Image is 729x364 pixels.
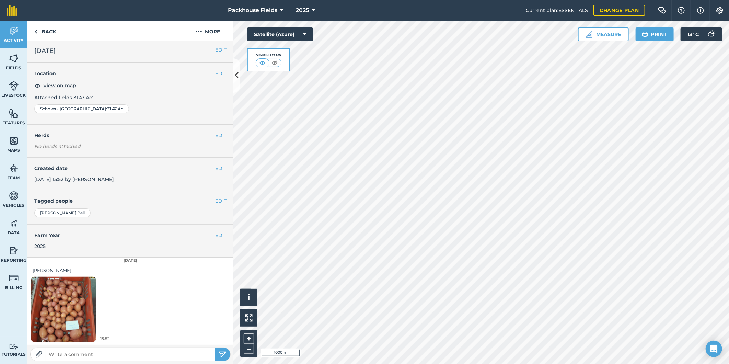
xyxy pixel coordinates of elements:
[526,7,588,14] span: Current plan : ESSENTIALS
[270,59,279,66] img: svg+xml;base64,PHN2ZyB4bWxucz0iaHR0cDovL3d3dy53My5vcmcvMjAwMC9zdmciIHdpZHRoPSI1MCIgaGVpZ2h0PSI0MC...
[34,143,233,150] em: No herds attached
[687,27,699,41] span: 13 ° C
[9,218,19,228] img: svg+xml;base64,PD94bWwgdmVyc2lvbj0iMS4wIiBlbmNvZGluZz0idXRmLTgiPz4KPCEtLSBHZW5lcmF0b3I6IEFkb2JlIE...
[248,293,250,302] span: i
[9,343,19,350] img: svg+xml;base64,PD94bWwgdmVyc2lvbj0iMS4wIiBlbmNvZGluZz0idXRmLTgiPz4KPCEtLSBHZW5lcmF0b3I6IEFkb2JlIE...
[100,335,110,342] span: 15:52
[40,106,106,112] span: Scholes - [GEOGRAPHIC_DATA]
[9,108,19,118] img: svg+xml;base64,PHN2ZyB4bWxucz0iaHR0cDovL3d3dy53My5vcmcvMjAwMC9zdmciIHdpZHRoPSI1NiIgaGVpZ2h0PSI2MC...
[195,27,202,36] img: svg+xml;base64,PHN2ZyB4bWxucz0iaHR0cDovL3d3dy53My5vcmcvMjAwMC9zdmciIHdpZHRoPSIyMCIgaGVpZ2h0PSIyNC...
[215,46,227,54] button: EDIT
[34,94,227,101] p: Attached fields 31.47 Ac :
[33,267,228,274] div: [PERSON_NAME]
[9,246,19,256] img: svg+xml;base64,PD94bWwgdmVyc2lvbj0iMS4wIiBlbmNvZGluZz0idXRmLTgiPz4KPCEtLSBHZW5lcmF0b3I6IEFkb2JlIE...
[578,27,629,41] button: Measure
[215,231,227,239] button: EDIT
[106,106,123,112] span: : 31.47 Ac
[9,136,19,146] img: svg+xml;base64,PHN2ZyB4bWxucz0iaHR0cDovL3d3dy53My5vcmcvMjAwMC9zdmciIHdpZHRoPSI1NiIgaGVpZ2h0PSI2MC...
[34,81,40,90] img: svg+xml;base64,PHN2ZyB4bWxucz0iaHR0cDovL3d3dy53My5vcmcvMjAwMC9zdmciIHdpZHRoPSIxOCIgaGVpZ2h0PSIyNC...
[34,27,37,36] img: svg+xml;base64,PHN2ZyB4bWxucz0iaHR0cDovL3d3dy53My5vcmcvMjAwMC9zdmciIHdpZHRoPSI5IiBoZWlnaHQ9IjI0Ii...
[256,52,282,58] div: Visibility: On
[642,30,648,38] img: svg+xml;base64,PHN2ZyB4bWxucz0iaHR0cDovL3d3dy53My5vcmcvMjAwMC9zdmciIHdpZHRoPSIxOSIgaGVpZ2h0PSIyNC...
[247,27,313,41] button: Satellite (Azure)
[27,258,233,264] div: [DATE]
[296,6,309,14] span: 2025
[658,7,666,14] img: Two speech bubbles overlapping with the left bubble in the forefront
[9,26,19,36] img: svg+xml;base64,PD94bWwgdmVyc2lvbj0iMS4wIiBlbmNvZGluZz0idXRmLTgiPz4KPCEtLSBHZW5lcmF0b3I6IEFkb2JlIE...
[215,164,227,172] button: EDIT
[244,333,254,344] button: +
[34,70,227,77] h4: Location
[34,208,91,217] div: [PERSON_NAME] Bell
[215,70,227,77] button: EDIT
[240,289,257,306] button: i
[681,27,722,41] button: 13 °C
[218,350,227,359] img: svg+xml;base64,PHN2ZyB4bWxucz0iaHR0cDovL3d3dy53My5vcmcvMjAwMC9zdmciIHdpZHRoPSIyNSIgaGVpZ2h0PSIyNC...
[258,59,267,66] img: svg+xml;base64,PHN2ZyB4bWxucz0iaHR0cDovL3d3dy53My5vcmcvMjAwMC9zdmciIHdpZHRoPSI1MCIgaGVpZ2h0PSI0MC...
[9,191,19,201] img: svg+xml;base64,PD94bWwgdmVyc2lvbj0iMS4wIiBlbmNvZGluZz0idXRmLTgiPz4KPCEtLSBHZW5lcmF0b3I6IEFkb2JlIE...
[27,21,63,41] a: Back
[228,6,277,14] span: Packhouse Fields
[34,231,227,239] h4: Farm Year
[244,344,254,354] button: –
[215,132,227,139] button: EDIT
[677,7,685,14] img: A question mark icon
[245,314,253,322] img: Four arrows, one pointing top left, one top right, one bottom right and the last bottom left
[215,197,227,205] button: EDIT
[636,27,674,41] button: Print
[182,21,233,41] button: More
[706,341,722,357] div: Open Intercom Messenger
[31,266,96,353] img: Loading spinner
[34,197,227,205] h4: Tagged people
[9,163,19,173] img: svg+xml;base64,PD94bWwgdmVyc2lvbj0iMS4wIiBlbmNvZGluZz0idXRmLTgiPz4KPCEtLSBHZW5lcmF0b3I6IEFkb2JlIE...
[7,5,17,16] img: fieldmargin Logo
[34,164,227,172] h4: Created date
[586,31,592,38] img: Ruler icon
[34,132,233,139] h4: Herds
[9,81,19,91] img: svg+xml;base64,PD94bWwgdmVyc2lvbj0iMS4wIiBlbmNvZGluZz0idXRmLTgiPz4KPCEtLSBHZW5lcmF0b3I6IEFkb2JlIE...
[593,5,645,16] a: Change plan
[697,6,704,14] img: svg+xml;base64,PHN2ZyB4bWxucz0iaHR0cDovL3d3dy53My5vcmcvMjAwMC9zdmciIHdpZHRoPSIxNyIgaGVpZ2h0PSIxNy...
[34,81,76,90] button: View on map
[704,27,718,41] img: svg+xml;base64,PD94bWwgdmVyc2lvbj0iMS4wIiBlbmNvZGluZz0idXRmLTgiPz4KPCEtLSBHZW5lcmF0b3I6IEFkb2JlIE...
[34,46,227,56] h2: [DATE]
[9,273,19,283] img: svg+xml;base64,PD94bWwgdmVyc2lvbj0iMS4wIiBlbmNvZGluZz0idXRmLTgiPz4KPCEtLSBHZW5lcmF0b3I6IEFkb2JlIE...
[35,351,42,358] img: Paperclip icon
[27,158,233,191] div: [DATE] 15:52 by [PERSON_NAME]
[46,350,215,359] input: Write a comment
[43,82,76,89] span: View on map
[716,7,724,14] img: A cog icon
[34,242,227,250] div: 2025
[9,53,19,64] img: svg+xml;base64,PHN2ZyB4bWxucz0iaHR0cDovL3d3dy53My5vcmcvMjAwMC9zdmciIHdpZHRoPSI1NiIgaGVpZ2h0PSI2MC...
